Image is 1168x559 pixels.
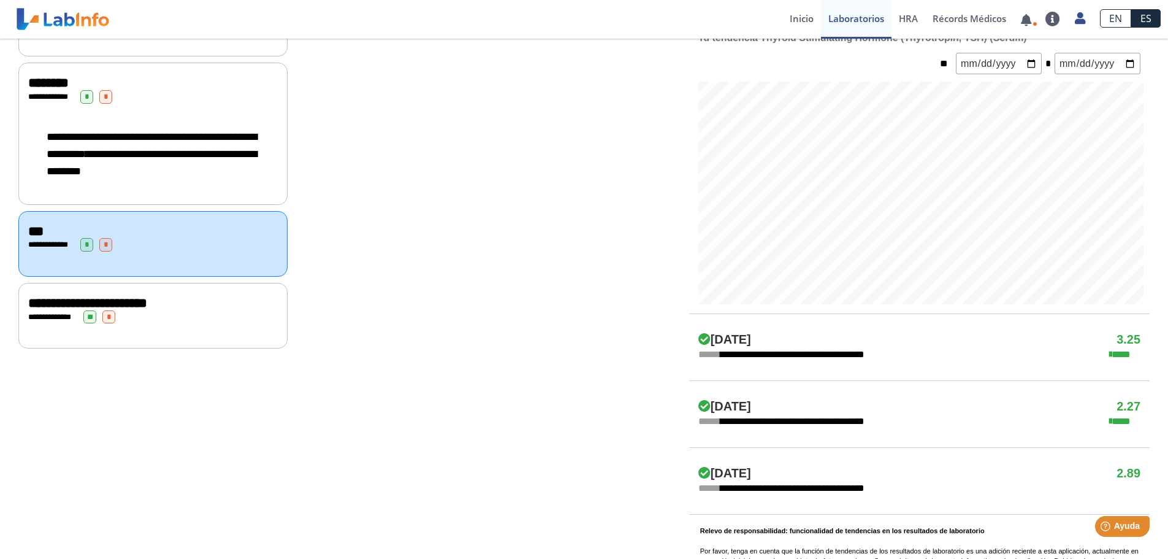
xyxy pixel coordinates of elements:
h4: [DATE] [698,399,751,414]
h4: 2.27 [1116,399,1140,414]
iframe: Help widget launcher [1059,511,1155,546]
input: mm/dd/yyyy [956,53,1042,74]
h4: [DATE] [698,466,751,481]
input: mm/dd/yyyy [1055,53,1140,74]
h4: 2.89 [1116,466,1140,481]
a: ES [1131,9,1161,28]
h4: 3.25 [1116,333,1140,347]
h4: [DATE] [698,333,751,347]
span: HRA [899,12,918,25]
a: EN [1100,9,1131,28]
b: Relevo de responsabilidad: funcionalidad de tendencias en los resultados de laboratorio [700,527,985,534]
